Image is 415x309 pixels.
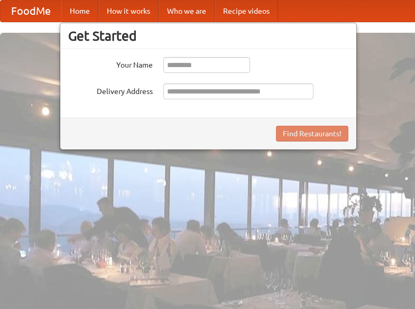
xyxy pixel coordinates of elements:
[215,1,278,22] a: Recipe videos
[61,1,98,22] a: Home
[1,1,61,22] a: FoodMe
[68,57,153,70] label: Your Name
[68,28,348,44] h3: Get Started
[276,126,348,142] button: Find Restaurants!
[159,1,215,22] a: Who we are
[98,1,159,22] a: How it works
[68,83,153,97] label: Delivery Address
